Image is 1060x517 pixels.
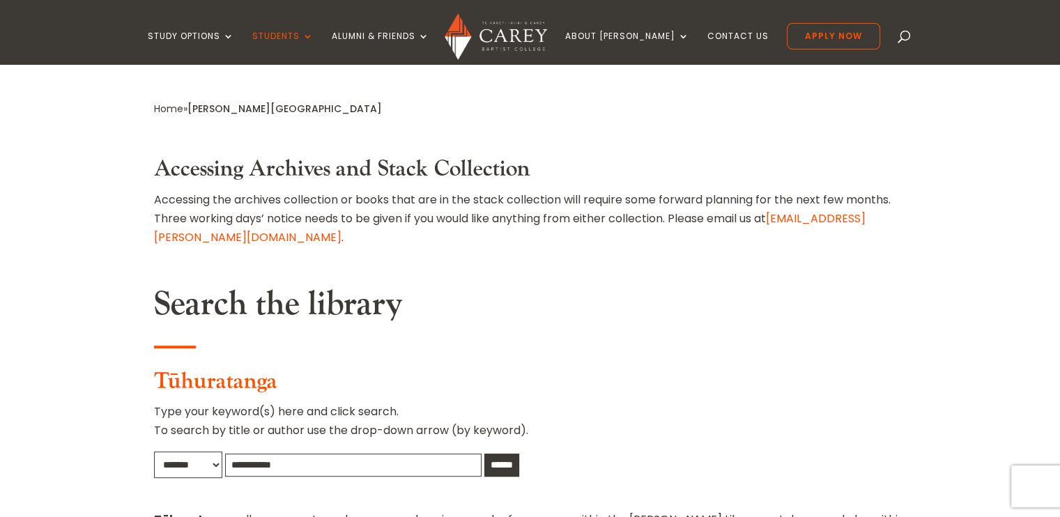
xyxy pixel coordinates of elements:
h3: Tūhuratanga [154,369,907,402]
span: » [154,102,382,116]
p: Type your keyword(s) here and click search. To search by title or author use the drop-down arrow ... [154,402,907,451]
a: Home [154,102,183,116]
a: Apply Now [787,23,880,49]
img: Carey Baptist College [445,13,547,60]
h2: Search the library [154,284,907,332]
a: Study Options [148,31,234,64]
p: Accessing the archives collection or books that are in the stack collection will require some for... [154,190,907,247]
h3: Accessing Archives and Stack Collection [154,156,907,190]
a: Alumni & Friends [332,31,429,64]
span: [PERSON_NAME][GEOGRAPHIC_DATA] [187,102,382,116]
a: Students [252,31,314,64]
a: Contact Us [707,31,769,64]
a: About [PERSON_NAME] [565,31,689,64]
